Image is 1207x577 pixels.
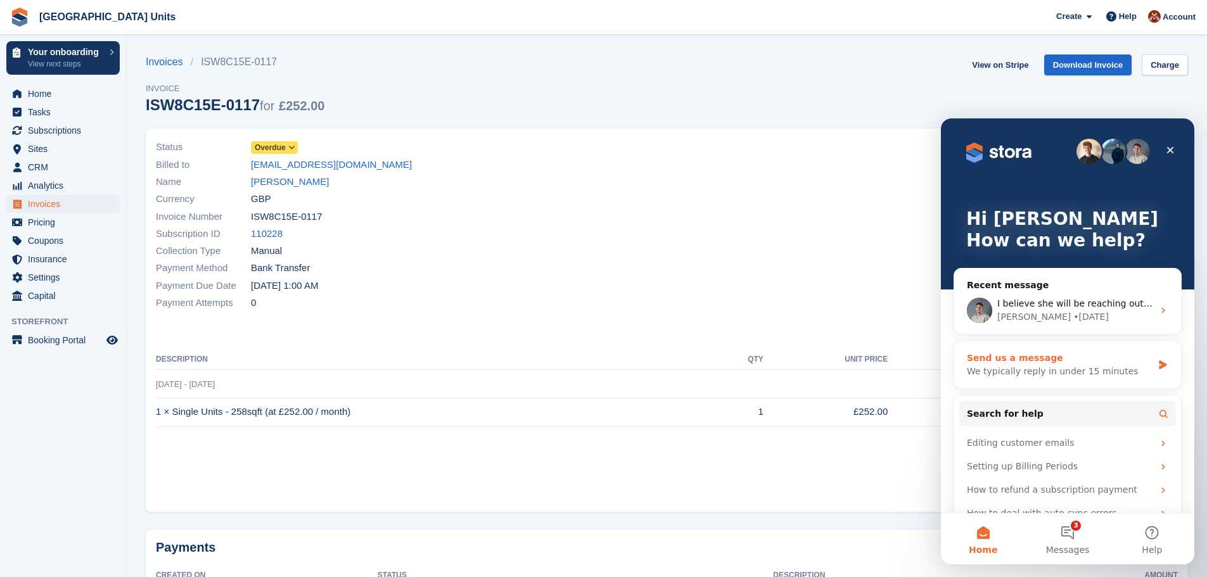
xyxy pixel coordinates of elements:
div: ISW8C15E-0117 [146,96,324,113]
a: menu [6,140,120,158]
span: Insurance [28,250,104,268]
a: [GEOGRAPHIC_DATA] Units [34,6,181,27]
button: Messages [84,395,169,446]
span: Pricing [28,213,104,231]
span: Bank Transfer [251,261,310,276]
div: Setting up Billing Periods [18,336,235,360]
td: 1 [718,398,763,426]
td: £252.00 [763,398,888,426]
span: GBP [251,192,271,206]
span: Invoice Number [156,210,251,224]
span: Invoice [146,82,324,95]
div: Editing customer emails [18,313,235,336]
iframe: Intercom live chat [941,118,1194,564]
span: ISW8C15E-0117 [251,210,323,224]
a: Preview store [105,333,120,348]
button: Help [169,395,253,446]
span: Collection Type [156,244,251,258]
span: Payment Method [156,261,251,276]
a: menu [6,232,120,250]
span: Subscription ID [156,227,251,241]
span: Home [28,85,104,103]
span: £252.00 [279,99,324,113]
td: 1 × Single Units - 258sqft (at £252.00 / month) [156,398,718,426]
span: Storefront [11,315,126,328]
span: Subscriptions [28,122,104,139]
span: Booking Portal [28,331,104,349]
a: menu [6,122,120,139]
div: Setting up Billing Periods [26,341,212,355]
a: 110228 [251,227,283,241]
div: Send us a message [26,233,212,246]
button: Search for help [18,282,235,308]
a: menu [6,213,120,231]
div: Send us a messageWe typically reply in under 15 minutes [13,222,241,270]
div: How to refund a subscription payment [18,360,235,383]
div: • [DATE] [132,192,168,205]
a: menu [6,250,120,268]
div: We typically reply in under 15 minutes [26,246,212,260]
div: VAT 20.0% incl. [888,405,1078,419]
a: Overdue [251,140,298,155]
span: Help [1119,10,1137,23]
a: View on Stripe [967,54,1033,75]
span: Invoices [28,195,104,213]
span: Payment Due Date [156,279,251,293]
span: Tasks [28,103,104,121]
a: menu [6,158,120,176]
img: stora-icon-8386f47178a22dfd0bd8f6a31ec36ba5ce8667c1dd55bd0f319d3a0aa187defe.svg [10,8,29,27]
div: How to refund a subscription payment [26,365,212,378]
span: Manual [251,244,282,258]
a: Charge [1142,54,1188,75]
img: Laura Clinnick [1148,10,1161,23]
a: Download Invoice [1044,54,1132,75]
p: Your onboarding [28,48,103,56]
nav: breadcrumbs [146,54,324,70]
span: Billed to [156,158,251,172]
span: [DATE] - [DATE] [156,379,215,389]
span: Messages [105,427,149,436]
th: QTY [718,350,763,370]
span: Name [156,175,251,189]
span: Settings [28,269,104,286]
span: Currency [156,192,251,206]
a: Your onboarding View next steps [6,41,120,75]
span: Home [28,427,56,436]
span: Help [201,427,221,436]
a: menu [6,195,120,213]
td: VAT (20%) (20.0% inclusive) [156,446,1078,466]
div: How to deal with auto-sync errors [18,383,235,407]
a: [PERSON_NAME] [251,175,329,189]
span: Coupons [28,232,104,250]
div: [PERSON_NAME] [56,192,130,205]
a: menu [6,103,120,121]
span: Capital [28,287,104,305]
a: menu [6,331,120,349]
div: How to deal with auto-sync errors [26,388,212,402]
div: Editing customer emails [26,318,212,331]
a: menu [6,85,120,103]
span: Payment Attempts [156,296,251,310]
span: 0 [251,296,256,310]
span: Account [1163,11,1196,23]
a: Invoices [146,54,191,70]
th: Description [156,350,718,370]
span: Analytics [28,177,104,194]
span: Overdue [255,142,286,153]
time: 2025-10-02 00:00:00 UTC [251,279,318,293]
th: Tax [888,350,1078,370]
span: Status [156,140,251,155]
span: Sites [28,140,104,158]
a: [EMAIL_ADDRESS][DOMAIN_NAME] [251,158,412,172]
div: Close [218,20,241,43]
span: I believe she will be reaching out to you shortly [56,180,267,190]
